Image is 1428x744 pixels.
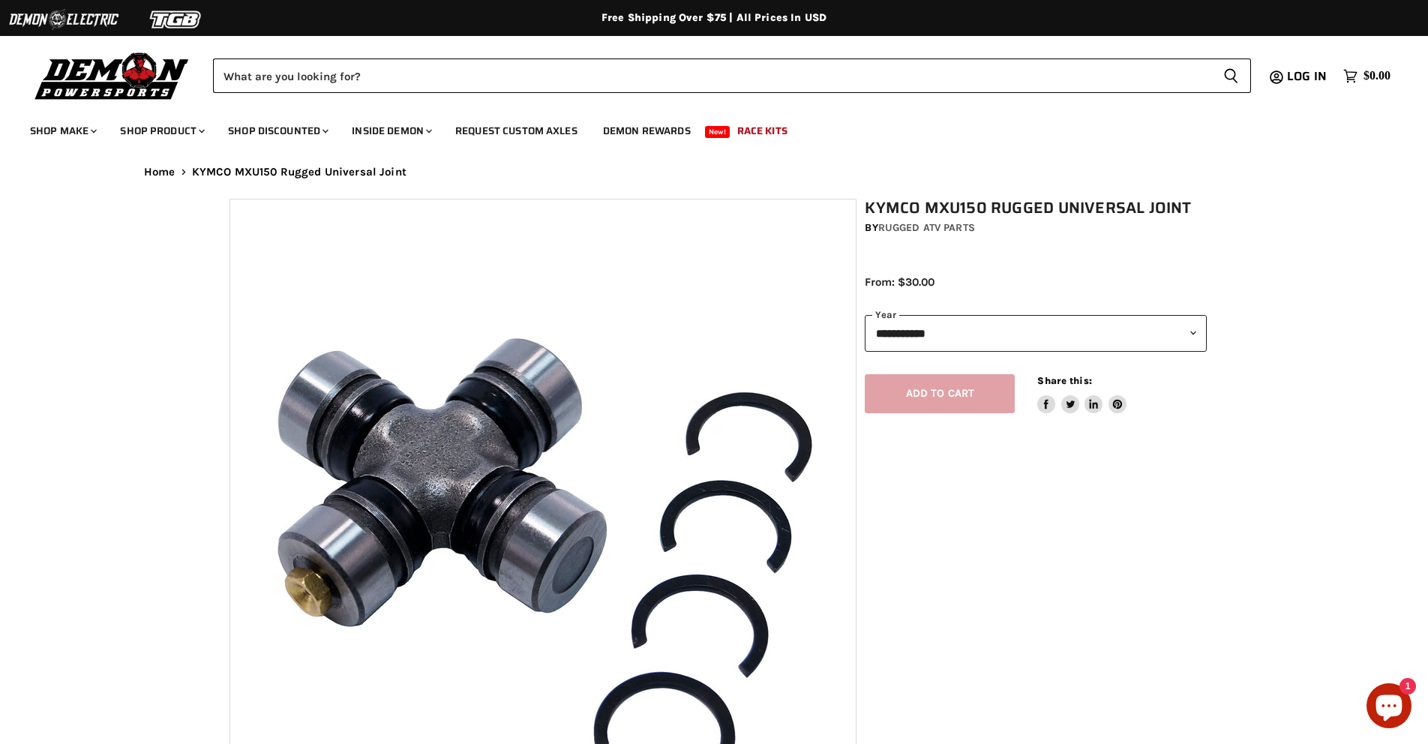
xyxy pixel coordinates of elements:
img: Demon Electric Logo 2 [7,5,120,34]
a: Home [144,166,175,178]
span: New! [705,126,730,138]
div: by [865,220,1207,236]
h1: KYMCO MXU150 Rugged Universal Joint [865,199,1207,217]
div: Free Shipping Over $75 | All Prices In USD [114,11,1314,25]
aside: Share this: [1037,374,1126,414]
span: KYMCO MXU150 Rugged Universal Joint [192,166,406,178]
span: Share this: [1037,375,1091,386]
a: Shop Product [109,115,214,146]
img: Demon Powersports [30,49,194,102]
input: Search [213,58,1211,93]
span: Log in [1287,67,1327,85]
a: $0.00 [1336,65,1398,87]
img: TGB Logo 2 [120,5,232,34]
a: Inside Demon [340,115,441,146]
form: Product [213,58,1251,93]
a: Shop Discounted [217,115,337,146]
select: year [865,315,1207,352]
inbox-online-store-chat: Shopify online store chat [1362,683,1416,732]
a: Shop Make [19,115,106,146]
a: Log in [1280,70,1336,83]
a: Request Custom Axles [444,115,589,146]
button: Search [1211,58,1251,93]
nav: Breadcrumbs [114,166,1314,178]
a: Demon Rewards [592,115,702,146]
span: From: $30.00 [865,275,934,289]
a: Race Kits [726,115,799,146]
span: $0.00 [1363,69,1390,83]
a: Rugged ATV Parts [878,221,975,234]
ul: Main menu [19,109,1387,146]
